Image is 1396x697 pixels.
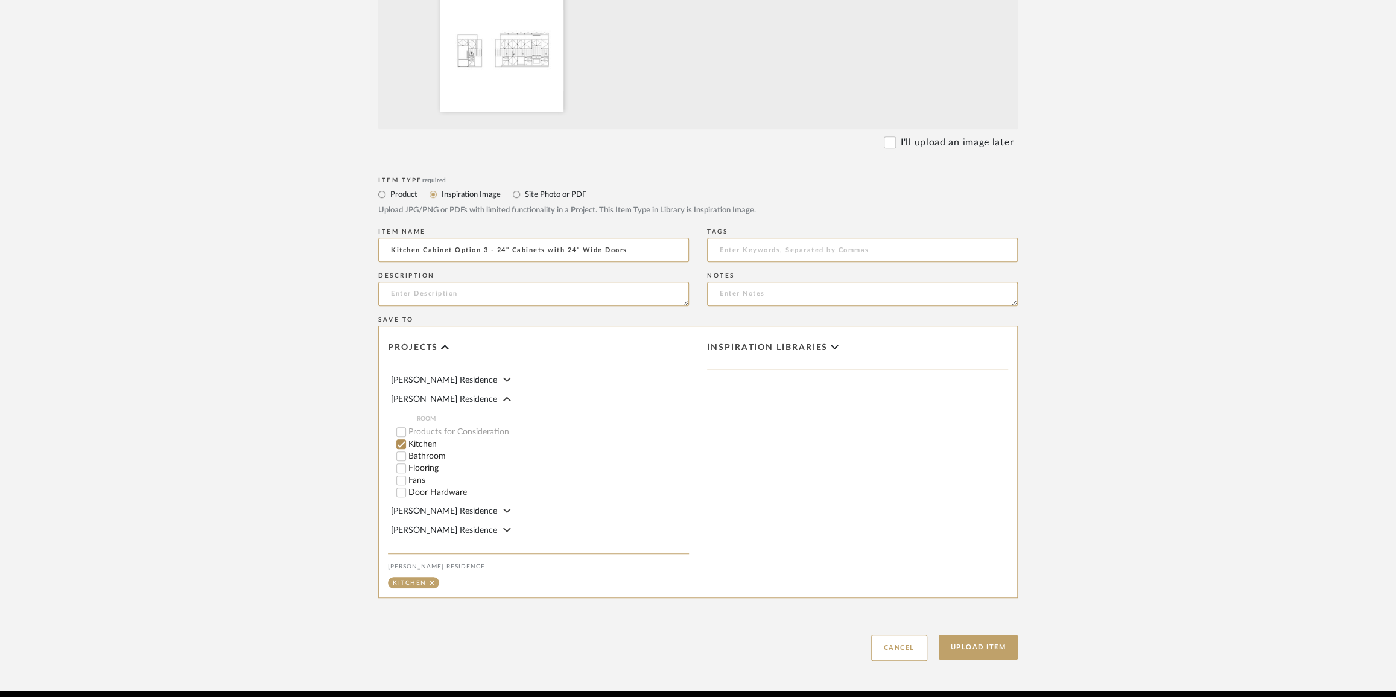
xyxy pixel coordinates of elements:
div: Upload JPG/PNG or PDFs with limited functionality in a Project. This Item Type in Library is Insp... [378,205,1018,217]
div: Save To [378,316,1018,323]
div: [PERSON_NAME] Residence [388,563,689,570]
span: Inspiration libraries [707,343,828,353]
label: Inspiration Image [440,188,501,201]
span: [PERSON_NAME] Residence [391,507,497,515]
div: Item Type [378,177,1018,184]
button: Cancel [871,635,927,661]
label: Bathroom [408,452,689,460]
label: Kitchen [408,440,689,448]
button: Upload Item [939,635,1018,660]
input: Enter Keywords, Separated by Commas [707,238,1018,262]
span: [PERSON_NAME] Residence [391,526,497,535]
label: Fans [408,476,689,485]
div: Kitchen [393,580,427,586]
label: Site Photo or PDF [524,188,586,201]
div: Item name [378,228,689,235]
span: required [422,177,446,183]
div: Notes [707,272,1018,279]
div: Tags [707,228,1018,235]
div: Description [378,272,689,279]
label: Product [389,188,417,201]
label: I'll upload an image later [901,135,1014,150]
input: Enter Name [378,238,689,262]
span: ROOM [417,414,689,424]
label: Door Hardware [408,488,689,497]
label: Flooring [408,464,689,473]
span: [PERSON_NAME] Residence [391,376,497,384]
span: [PERSON_NAME] Residence [391,395,497,404]
mat-radio-group: Select item type [378,186,1018,202]
span: Projects [388,343,438,353]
